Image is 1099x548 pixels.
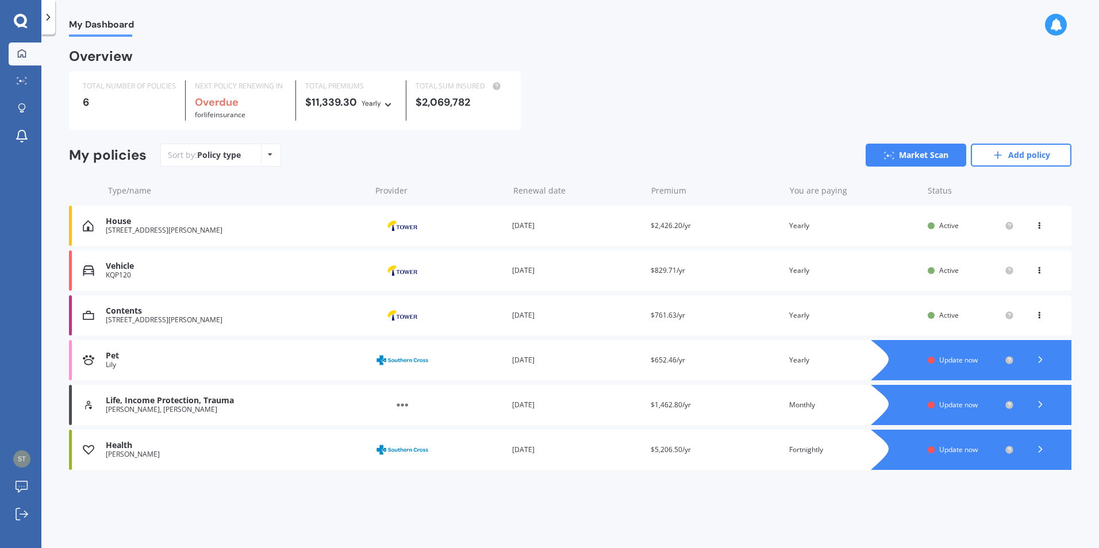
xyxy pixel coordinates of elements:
div: Yearly [362,98,381,109]
img: Health [83,444,94,456]
img: Other [374,394,431,416]
div: Vehicle [106,261,364,271]
div: Health [106,441,364,450]
img: Pet [83,354,94,366]
div: [DATE] [512,265,641,276]
span: $829.71/yr [651,265,685,275]
span: Active [939,221,959,230]
span: for Life insurance [195,110,245,119]
div: Monthly [789,399,919,411]
div: NEXT POLICY RENEWING IN [195,80,286,92]
span: Update now [939,400,978,410]
div: $11,339.30 [305,97,397,109]
span: $1,462.80/yr [651,400,691,410]
div: Contents [106,306,364,316]
div: Yearly [789,220,919,231]
img: Tower [374,215,431,237]
div: KQP120 [106,271,364,279]
div: [DATE] [512,354,641,366]
div: [STREET_ADDRESS][PERSON_NAME] [106,226,364,234]
div: 6 [83,97,176,108]
img: Vehicle [83,265,94,276]
div: [DATE] [512,220,641,231]
span: Update now [939,445,978,454]
div: Yearly [789,310,919,321]
div: [PERSON_NAME], [PERSON_NAME] [106,406,364,414]
div: You are paying [790,185,919,196]
img: Tower [374,304,431,326]
div: [DATE] [512,399,641,411]
div: Premium [651,185,780,196]
div: Pet [106,351,364,361]
a: Market Scan [866,144,966,167]
div: $2,069,782 [416,97,507,108]
img: Life [83,399,94,411]
div: Type/name [108,185,366,196]
div: TOTAL SUM INSURED [416,80,507,92]
div: TOTAL NUMBER OF POLICIES [83,80,176,92]
img: House [83,220,94,231]
div: Lily [106,361,364,369]
div: My policies [69,147,147,164]
div: Overview [69,51,133,62]
div: TOTAL PREMIUMS [305,80,397,92]
div: Status [928,185,1014,196]
div: [PERSON_NAME] [106,450,364,458]
div: Provider [375,185,504,196]
span: $2,426.20/yr [651,221,691,230]
span: $652.46/yr [651,355,685,365]
div: Sort by: [168,149,241,161]
div: [STREET_ADDRESS][PERSON_NAME] [106,316,364,324]
b: Overdue [195,95,239,109]
span: Active [939,310,959,320]
span: My Dashboard [69,19,134,34]
div: Fortnightly [789,444,919,456]
div: House [106,217,364,226]
div: Policy type [197,149,241,161]
div: Renewal date [513,185,642,196]
img: 3d10a732a20ece4e20fff50039182dcf [13,450,30,468]
div: [DATE] [512,310,641,321]
span: Update now [939,355,978,365]
div: Yearly [789,354,919,366]
span: $761.63/yr [651,310,685,320]
img: Contents [83,310,94,321]
div: Life, Income Protection, Trauma [106,396,364,406]
a: Add policy [971,144,1071,167]
span: Active [939,265,959,275]
img: Tower [374,260,431,281]
img: Southern Cross [374,349,431,371]
span: $5,206.50/yr [651,445,691,454]
div: [DATE] [512,444,641,456]
img: Southern Cross [374,439,431,461]
div: Yearly [789,265,919,276]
